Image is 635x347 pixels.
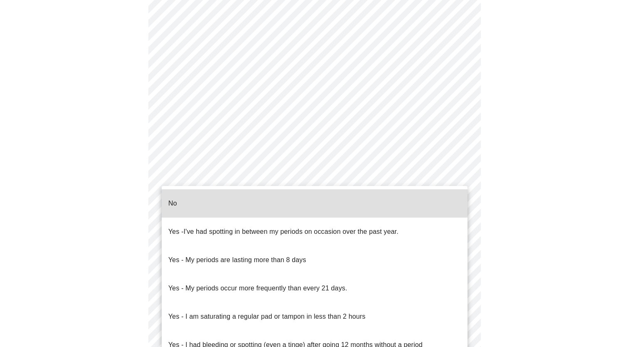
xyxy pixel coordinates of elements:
p: Yes - [168,227,399,237]
p: Yes - I am saturating a regular pad or tampon in less than 2 hours [168,312,365,322]
span: I've had spotting in between my periods on occasion over the past year. [184,228,399,235]
p: Yes - My periods are lasting more than 8 days [168,255,306,265]
p: No [168,198,177,208]
p: Yes - My periods occur more frequently than every 21 days. [168,283,347,293]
